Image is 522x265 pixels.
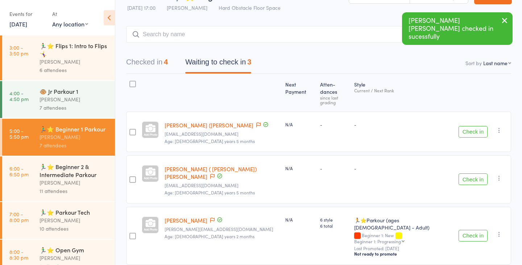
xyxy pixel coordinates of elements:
time: 8:00 - 8:30 pm [9,249,28,260]
span: [PERSON_NAME] [167,4,207,11]
label: Sort by [465,59,482,67]
div: Style [351,77,455,108]
input: Search by name [126,26,439,43]
div: Not ready to promote [354,251,452,257]
div: N/A [285,165,314,171]
div: At [52,8,88,20]
a: [PERSON_NAME] [165,216,207,224]
time: 3:00 - 3:50 pm [9,45,28,56]
a: [DATE] [9,20,27,28]
div: 7 attendees [40,104,109,112]
span: [DATE] 17:00 [127,4,156,11]
div: [PERSON_NAME] [40,178,109,187]
div: since last grading [320,95,349,105]
div: 🏃‍♂️⭐ Parkour Tech [40,208,109,216]
button: Check in [459,173,488,185]
span: Age: [DEMOGRAPHIC_DATA] years 5 months [165,138,255,144]
div: 6 attendees [40,66,109,74]
button: Check in [459,230,488,241]
time: 4:00 - 4:50 pm [9,90,29,102]
span: Hard Obstacle Floor Space [219,4,281,11]
div: N/A [285,216,314,223]
div: 🏃‍♂️⭐ Beginner 2 & Intermediate Parkour [40,163,109,178]
div: - [320,121,349,127]
small: jamie_speck@yahoo.com [165,227,279,232]
div: [PERSON_NAME] [40,133,109,141]
div: Atten­dances [317,77,352,108]
div: N/A [285,121,314,127]
small: Last Promoted: [DATE] [354,246,452,251]
div: Last name [483,59,507,67]
a: 4:00 -4:50 pm🐵 Jr Parkour 1[PERSON_NAME]7 attendees [2,81,115,118]
a: 6:00 -6:50 pm🏃‍♂️⭐ Beginner 2 & Intermediate Parkour[PERSON_NAME]11 attendees [2,156,115,201]
div: Events for [9,8,45,20]
time: 7:00 - 8:00 pm [9,211,29,223]
div: - [320,165,349,171]
div: 🏃‍♂️⭐ Beginner 1 Parkour [40,125,109,133]
div: [PERSON_NAME] [PERSON_NAME] checked in sucessfully [402,12,513,45]
div: 🏃⭐Parkour (ages [DEMOGRAPHIC_DATA] - Adult) [354,216,452,231]
a: 7:00 -8:00 pm🏃‍♂️⭐ Parkour Tech[PERSON_NAME]10 attendees [2,202,115,239]
button: Check in [459,126,488,138]
span: 6 style [320,216,349,223]
div: [PERSON_NAME] [40,95,109,104]
span: Age: [DEMOGRAPHIC_DATA] years 2 months [165,233,254,239]
div: Next Payment [282,77,317,108]
div: 🏃‍♂️⭐ Flips 1: Intro to Flips 🤸‍♀️ [40,42,109,58]
div: 3 [247,58,251,66]
div: 11 attendees [40,187,109,195]
div: Current / Next Rank [354,88,452,93]
span: 6 total [320,223,349,229]
div: - [354,121,452,127]
small: krismfreund@gmail.com [165,183,279,188]
span: Age: [DEMOGRAPHIC_DATA] years 5 months [165,189,255,195]
div: [PERSON_NAME] [40,254,109,262]
div: Beginner 1: New [354,233,452,244]
a: [PERSON_NAME] ( [PERSON_NAME]) [PERSON_NAME] [165,165,257,180]
a: [PERSON_NAME] ([PERSON_NAME] [165,121,253,129]
div: Beginner 1: Progressing [354,239,401,244]
div: 🐵 Jr Parkour 1 [40,87,109,95]
div: 10 attendees [40,224,109,233]
div: [PERSON_NAME] [40,58,109,66]
button: Checked in4 [126,54,168,73]
div: 7 attendees [40,141,109,150]
div: 4 [164,58,168,66]
div: [PERSON_NAME] [40,216,109,224]
div: Any location [52,20,88,28]
time: 6:00 - 6:50 pm [9,165,29,177]
button: Waiting to check in3 [185,54,251,73]
small: krismfreund@gmail.com [165,131,279,136]
div: 🏃‍♂️⭐ Open Gym [40,246,109,254]
time: 5:00 - 5:50 pm [9,128,29,139]
a: 5:00 -5:50 pm🏃‍♂️⭐ Beginner 1 Parkour[PERSON_NAME]7 attendees [2,119,115,156]
a: 3:00 -3:50 pm🏃‍♂️⭐ Flips 1: Intro to Flips 🤸‍♀️[PERSON_NAME]6 attendees [2,35,115,80]
div: - [354,165,452,171]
